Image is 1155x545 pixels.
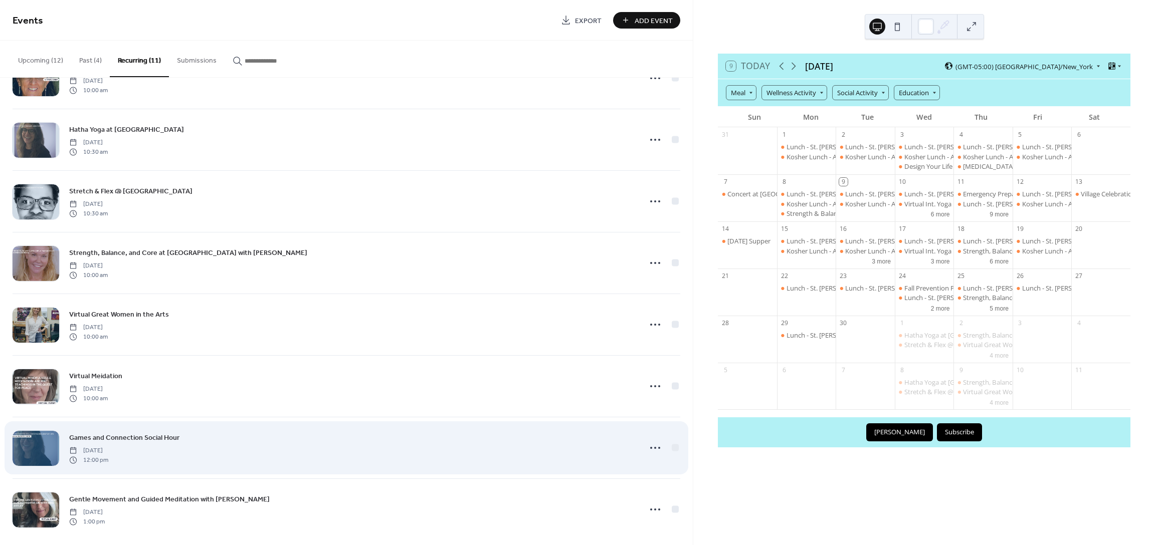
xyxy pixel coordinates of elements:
[69,124,184,135] a: Hatha Yoga at [GEOGRAPHIC_DATA]
[1075,224,1083,233] div: 20
[1075,319,1083,327] div: 4
[895,293,954,302] div: Lunch - St. Alban's
[805,60,833,73] div: [DATE]
[69,508,105,517] span: [DATE]
[1022,246,1083,255] div: Kosher Lunch - Adas
[836,199,895,208] div: Kosher Lunch - Adas
[953,387,1013,396] div: Virtual Great Women in the Arts
[963,284,1046,293] div: Lunch - St. [PERSON_NAME]
[718,236,777,245] div: Sunday Supper
[836,142,895,151] div: Lunch - St. Alban's
[71,41,110,76] button: Past (4)
[904,189,988,198] div: Lunch - St. [PERSON_NAME]
[1022,189,1105,198] div: Lunch - St. [PERSON_NAME]
[845,236,928,245] div: Lunch - St. [PERSON_NAME]
[895,189,954,198] div: Lunch - St. Alban's
[613,12,680,29] button: Add Event
[836,236,895,245] div: Lunch - St. Alban's
[69,77,108,86] span: [DATE]
[895,340,954,349] div: Stretch & Flex @ Palisades Library
[904,246,951,255] div: Virtual Int. Yoga
[69,147,108,156] span: 10:30 am
[895,284,954,293] div: Fall Prevention Program
[895,236,954,245] div: Lunch - St. Alban's
[986,256,1013,265] button: 6 more
[955,63,1093,70] span: (GMT-05:00) [GEOGRAPHIC_DATA]/New_York
[787,331,870,340] div: Lunch - St. [PERSON_NAME]
[963,142,1046,151] div: Lunch - St. [PERSON_NAME]
[953,293,1013,302] div: Strength, Balance, and Core at Palisades Rec Center with Emma
[1022,142,1105,151] div: Lunch - St. [PERSON_NAME]
[953,284,1013,293] div: Lunch - St. Alban's
[963,340,1058,349] div: Virtual Great Women in the Arts
[1022,152,1083,161] div: Kosher Lunch - Adas
[904,293,988,302] div: Lunch - St. [PERSON_NAME]
[69,332,108,341] span: 10:00 am
[781,131,789,139] div: 1
[898,178,907,186] div: 10
[635,16,673,26] span: Add Event
[839,107,896,127] div: Tue
[781,224,789,233] div: 15
[721,366,730,374] div: 5
[69,494,270,505] span: Gentle Movement and Guided Meditation with [PERSON_NAME]
[787,209,922,218] div: Strength & Balance with Mr. [PERSON_NAME]
[839,271,848,280] div: 23
[904,340,1020,349] div: Stretch & Flex @ [GEOGRAPHIC_DATA]
[69,385,108,394] span: [DATE]
[953,199,1013,208] div: Lunch - St. Alban's
[721,271,730,280] div: 21
[839,224,848,233] div: 16
[957,224,966,233] div: 18
[781,178,789,186] div: 8
[1022,284,1105,293] div: Lunch - St. [PERSON_NAME]
[1075,178,1083,186] div: 13
[937,423,982,441] button: Subscribe
[787,189,870,198] div: Lunch - St. [PERSON_NAME]
[1075,271,1083,280] div: 27
[777,236,836,245] div: Lunch - St. Alban's
[783,107,839,127] div: Mon
[69,432,179,443] a: Games and Connection Social Hour
[895,246,954,255] div: Virtual Int. Yoga
[1013,284,1072,293] div: Lunch - St. Alban's
[1022,236,1105,245] div: Lunch - St. [PERSON_NAME]
[777,246,836,255] div: Kosher Lunch - Adas
[895,162,954,171] div: Design Your Life for Meaning @ Success free 3-week workshop Session 1
[952,107,1009,127] div: Thu
[721,178,730,186] div: 7
[986,350,1013,360] button: 4 more
[169,41,225,76] button: Submissions
[69,517,105,526] span: 1:00 pm
[1013,152,1072,161] div: Kosher Lunch - Adas
[957,319,966,327] div: 2
[777,189,836,198] div: Lunch - St. Alban's
[1022,199,1083,208] div: Kosher Lunch - Adas
[986,209,1013,218] button: 9 more
[866,423,933,441] button: [PERSON_NAME]
[953,162,1013,171] div: Tai Chi
[718,189,777,198] div: Concert at Tregaron Conservancy
[1013,236,1072,245] div: Lunch - St. Alban's
[69,261,108,270] span: [DATE]
[904,162,1119,171] div: Design Your Life for Meaning @ Success free 3-week workshop Session 1
[69,247,307,258] a: Strength, Balance, and Core at [GEOGRAPHIC_DATA] with [PERSON_NAME]
[953,340,1013,349] div: Virtual Great Women in the Arts
[898,366,907,374] div: 8
[904,142,988,151] div: Lunch - St. [PERSON_NAME]
[1075,131,1083,139] div: 6
[895,331,954,340] div: Hatha Yoga at Tenley Library
[781,366,789,374] div: 6
[963,236,1046,245] div: Lunch - St. [PERSON_NAME]
[904,152,965,161] div: Kosher Lunch - Adas
[845,284,928,293] div: Lunch - St. [PERSON_NAME]
[898,271,907,280] div: 24
[1016,366,1025,374] div: 10
[953,331,1013,340] div: Strength, Balance, and Core at Palisades Rec Center with Emma
[836,284,895,293] div: Lunch - St. Alban's
[777,142,836,151] div: Lunch - St. Alban's
[1016,271,1025,280] div: 26
[963,199,1046,208] div: Lunch - St. [PERSON_NAME]
[777,152,836,161] div: Kosher Lunch - Adas
[69,309,169,320] a: Virtual Great Women in the Arts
